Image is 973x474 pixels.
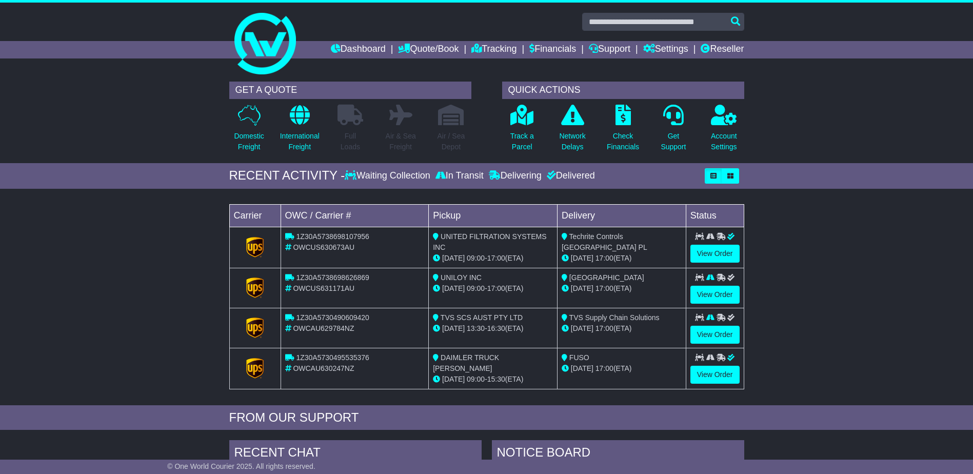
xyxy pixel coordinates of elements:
[562,283,682,294] div: (ETA)
[589,41,630,58] a: Support
[690,366,740,384] a: View Order
[293,364,354,372] span: OWCAU630247NZ
[331,41,386,58] a: Dashboard
[296,273,369,282] span: 1Z30A5738698626869
[562,323,682,334] div: (ETA)
[595,324,613,332] span: 17:00
[701,41,744,58] a: Reseller
[711,131,737,152] p: Account Settings
[281,204,429,227] td: OWC / Carrier #
[690,245,740,263] a: View Order
[280,104,320,158] a: InternationalFreight
[595,364,613,372] span: 17:00
[562,232,647,251] span: Techrite Controls [GEOGRAPHIC_DATA] PL
[529,41,576,58] a: Financials
[595,284,613,292] span: 17:00
[467,375,485,383] span: 09:00
[429,204,558,227] td: Pickup
[559,131,585,152] p: Network Delays
[562,363,682,374] div: (ETA)
[686,204,744,227] td: Status
[471,41,517,58] a: Tracking
[293,324,354,332] span: OWCAU629784NZ
[433,374,553,385] div: - (ETA)
[487,284,505,292] span: 17:00
[467,284,485,292] span: 09:00
[345,170,432,182] div: Waiting Collection
[386,131,416,152] p: Air & Sea Freight
[442,324,465,332] span: [DATE]
[544,170,595,182] div: Delivered
[167,462,315,470] span: © One World Courier 2025. All rights reserved.
[229,204,281,227] td: Carrier
[433,353,499,372] span: DAIMLER TRUCK [PERSON_NAME]
[595,254,613,262] span: 17:00
[280,131,320,152] p: International Freight
[296,353,369,362] span: 1Z30A5730495535376
[441,273,482,282] span: UNILOY INC
[293,284,354,292] span: OWCUS631171AU
[438,131,465,152] p: Air / Sea Depot
[229,82,471,99] div: GET A QUOTE
[487,254,505,262] span: 17:00
[487,324,505,332] span: 16:30
[296,232,369,241] span: 1Z30A5738698107956
[569,353,589,362] span: FUSO
[661,131,686,152] p: Get Support
[246,237,264,258] img: GetCarrierServiceLogo
[486,170,544,182] div: Delivering
[234,131,264,152] p: Domestic Freight
[229,168,345,183] div: RECENT ACTIVITY -
[487,375,505,383] span: 15:30
[433,283,553,294] div: - (ETA)
[492,440,744,468] div: NOTICE BOARD
[569,273,644,282] span: [GEOGRAPHIC_DATA]
[569,313,660,322] span: TVS Supply Chain Solutions
[229,440,482,468] div: RECENT CHAT
[710,104,738,158] a: AccountSettings
[559,104,586,158] a: NetworkDelays
[293,243,354,251] span: OWCUS630673AU
[433,323,553,334] div: - (ETA)
[562,253,682,264] div: (ETA)
[606,104,640,158] a: CheckFinancials
[433,232,546,251] span: UNITED FILTRATION SYSTEMS INC
[571,284,593,292] span: [DATE]
[502,82,744,99] div: QUICK ACTIONS
[442,254,465,262] span: [DATE]
[690,326,740,344] a: View Order
[467,324,485,332] span: 13:30
[233,104,264,158] a: DomesticFreight
[229,410,744,425] div: FROM OUR SUPPORT
[467,254,485,262] span: 09:00
[660,104,686,158] a: GetSupport
[607,131,639,152] p: Check Financials
[337,131,363,152] p: Full Loads
[643,41,688,58] a: Settings
[441,313,523,322] span: TVS SCS AUST PTY LTD
[442,284,465,292] span: [DATE]
[557,204,686,227] td: Delivery
[690,286,740,304] a: View Order
[510,104,534,158] a: Track aParcel
[442,375,465,383] span: [DATE]
[246,278,264,298] img: GetCarrierServiceLogo
[571,364,593,372] span: [DATE]
[296,313,369,322] span: 1Z30A5730490609420
[571,254,593,262] span: [DATE]
[433,170,486,182] div: In Transit
[571,324,593,332] span: [DATE]
[246,318,264,338] img: GetCarrierServiceLogo
[510,131,534,152] p: Track a Parcel
[433,253,553,264] div: - (ETA)
[398,41,459,58] a: Quote/Book
[246,358,264,379] img: GetCarrierServiceLogo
